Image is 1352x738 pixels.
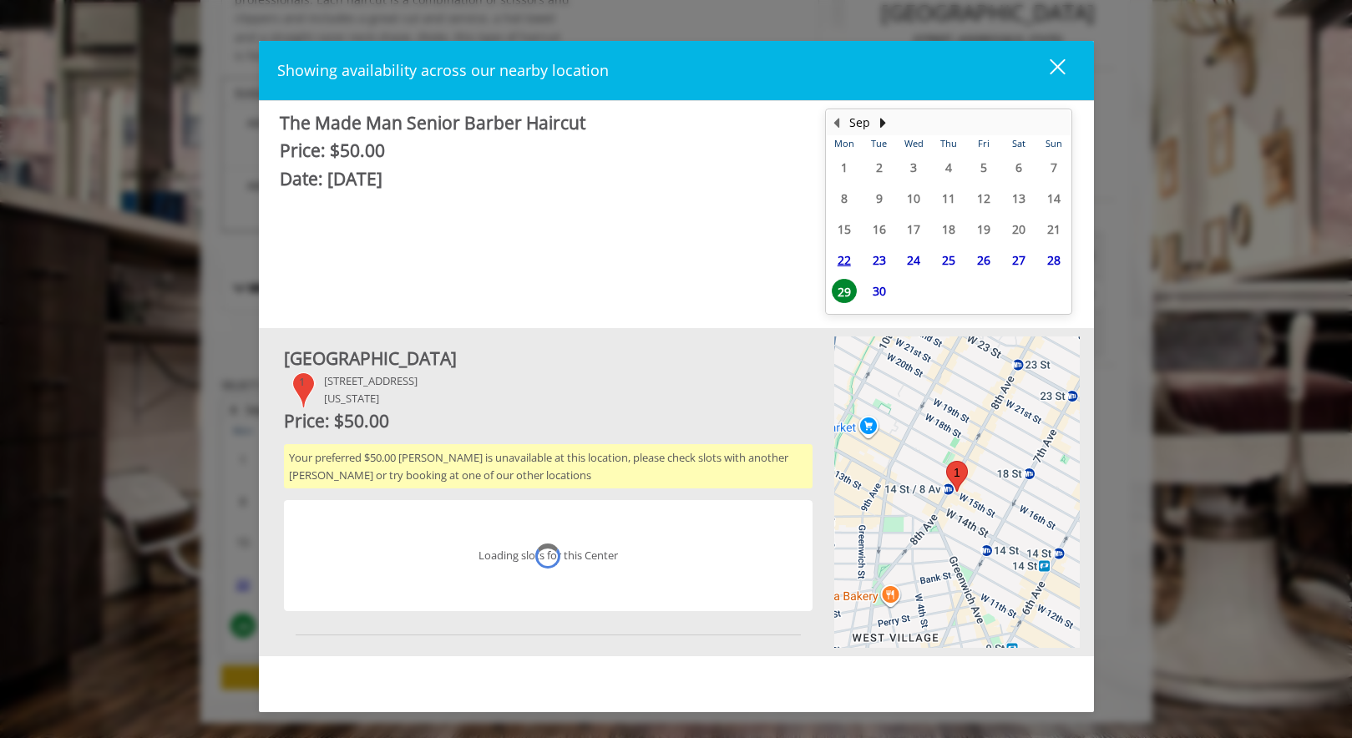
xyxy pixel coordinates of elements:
[324,372,418,407] div: [STREET_ADDRESS] [US_STATE]
[280,137,800,165] div: Price: $50.00
[971,248,996,272] span: 26
[277,60,609,80] span: Showing availability across our nearby location
[1030,58,1064,83] div: close dialog
[1036,135,1071,152] th: Sun
[1001,245,1036,275] td: Select day27
[862,275,897,306] td: Select day30
[479,547,618,564] div: Loading slots for this Center
[896,135,931,152] th: Wed
[862,135,897,152] th: Tue
[292,372,316,407] div: 1
[827,245,862,275] td: Select day22
[827,275,862,306] td: Select day29
[1019,53,1076,88] button: close dialog
[1041,248,1066,272] span: 28
[280,165,800,194] div: Date: [DATE]
[936,248,961,272] span: 25
[862,245,897,275] td: Select day23
[867,248,892,272] span: 23
[966,245,1001,275] td: Select day26
[877,114,890,132] button: Next Month
[931,245,966,275] td: Select day25
[284,407,813,436] div: Price: $50.00
[931,135,966,152] th: Thu
[901,248,926,272] span: 24
[946,461,968,492] div: 1
[1036,245,1071,275] td: Select day28
[830,114,843,132] button: Previous Month
[849,114,870,132] button: Sep
[832,248,857,272] span: 22
[1006,248,1031,272] span: 27
[832,279,857,303] span: 29
[284,345,813,373] div: [GEOGRAPHIC_DATA]
[896,245,931,275] td: Select day24
[966,135,1001,152] th: Fri
[827,135,862,152] th: Mon
[280,109,800,138] div: The Made Man Senior Barber Haircut
[284,444,813,489] div: Your preferred $50.00 [PERSON_NAME] is unavailable at this location, please check slots with anot...
[1001,135,1036,152] th: Sat
[867,279,892,303] span: 30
